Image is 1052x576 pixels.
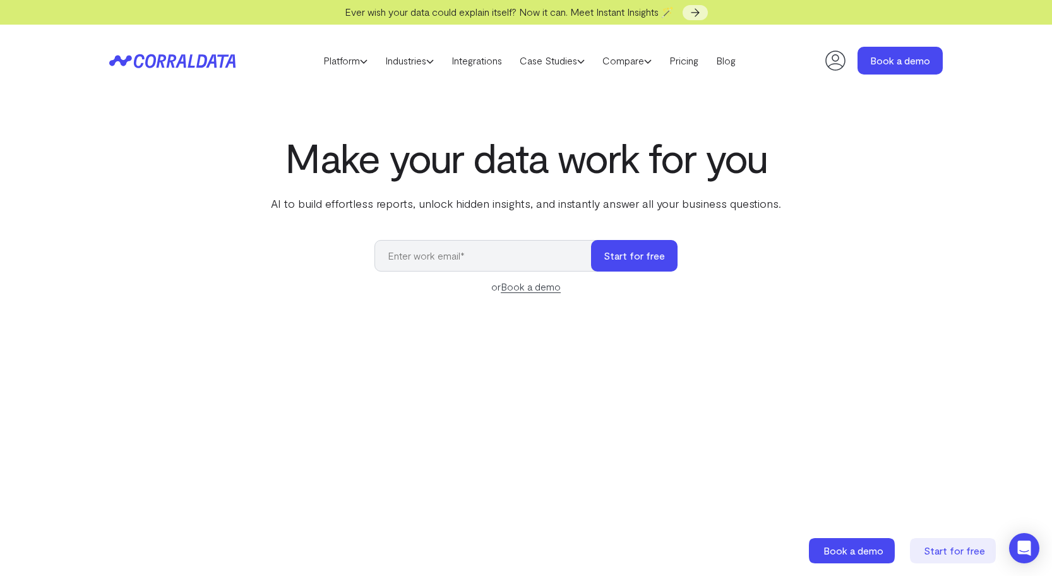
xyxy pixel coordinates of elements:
[376,51,443,70] a: Industries
[268,135,784,180] h1: Make your data work for you
[501,280,561,293] a: Book a demo
[594,51,660,70] a: Compare
[314,51,376,70] a: Platform
[1009,533,1039,563] div: Open Intercom Messenger
[924,544,985,556] span: Start for free
[374,279,678,294] div: or
[707,51,744,70] a: Blog
[858,47,943,75] a: Book a demo
[591,240,678,272] button: Start for free
[809,538,897,563] a: Book a demo
[660,51,707,70] a: Pricing
[910,538,998,563] a: Start for free
[443,51,511,70] a: Integrations
[823,544,883,556] span: Book a demo
[374,240,604,272] input: Enter work email*
[345,6,674,18] span: Ever wish your data could explain itself? Now it can. Meet Instant Insights 🪄
[511,51,594,70] a: Case Studies
[268,195,784,212] p: AI to build effortless reports, unlock hidden insights, and instantly answer all your business qu...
